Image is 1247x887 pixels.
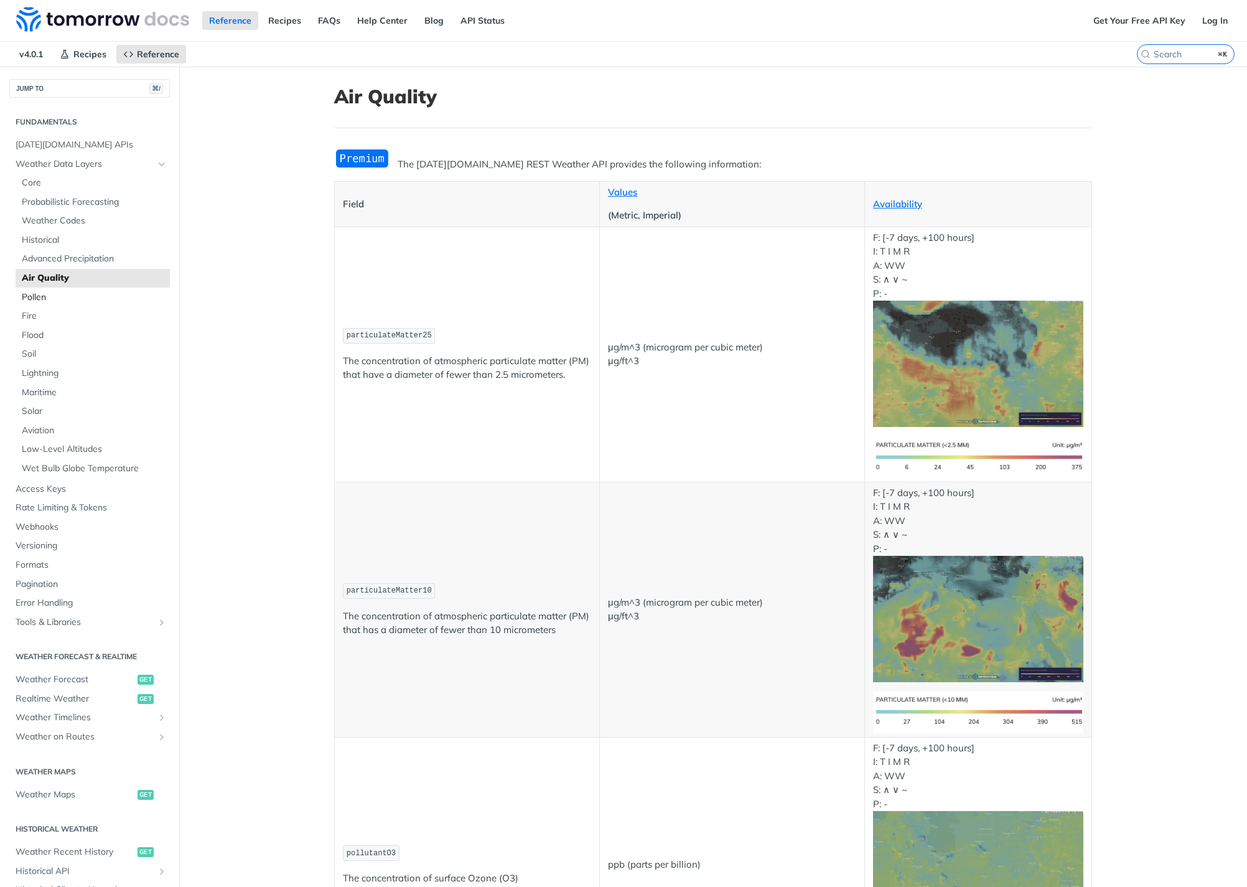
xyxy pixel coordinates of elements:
[9,766,170,777] h2: Weather Maps
[9,728,170,746] a: Weather on RoutesShow subpages for Weather on Routes
[9,518,170,537] a: Webhooks
[22,367,167,380] span: Lightning
[343,354,591,382] p: The concentration of atmospheric particulate matter (PM) that have a diameter of fewer than 2.5 m...
[608,858,856,872] p: ppb (parts per billion)
[138,694,154,704] span: get
[16,540,167,552] span: Versioning
[9,670,170,689] a: Weather Forecastget
[157,713,167,723] button: Show subpages for Weather Timelines
[334,85,1092,108] h1: Air Quality
[334,157,1092,172] p: The [DATE][DOMAIN_NAME] REST Weather API provides the following information:
[418,11,451,30] a: Blog
[873,556,1083,682] img: pm10
[350,11,414,30] a: Help Center
[873,868,1083,880] span: Expand image
[16,459,170,478] a: Wet Bulb Globe Temperature
[16,597,167,609] span: Error Handling
[9,651,170,662] h2: Weather Forecast & realtime
[53,45,113,63] a: Recipes
[16,269,170,288] a: Air Quality
[157,866,167,876] button: Show subpages for Historical API
[22,405,167,418] span: Solar
[873,612,1083,624] span: Expand image
[16,711,154,724] span: Weather Timelines
[22,291,167,304] span: Pollen
[311,11,347,30] a: FAQs
[16,193,170,212] a: Probabilistic Forecasting
[9,708,170,727] a: Weather TimelinesShow subpages for Weather Timelines
[16,559,167,571] span: Formats
[16,616,154,629] span: Tools & Libraries
[261,11,308,30] a: Recipes
[873,231,1083,427] p: F: [-7 days, +100 hours] I: T I M R A: WW S: ∧ ∨ ~ P: -
[22,329,167,342] span: Flood
[873,436,1083,478] img: pm25
[22,348,167,360] span: Soil
[16,139,167,151] span: [DATE][DOMAIN_NAME] APIs
[16,693,134,705] span: Realtime Weather
[16,789,134,801] span: Weather Maps
[9,499,170,517] a: Rate Limiting & Tokens
[22,462,167,475] span: Wet Bulb Globe Temperature
[873,357,1083,369] span: Expand image
[22,177,167,189] span: Core
[16,7,189,32] img: Tomorrow.io Weather API Docs
[73,49,106,60] span: Recipes
[608,340,856,368] p: μg/m^3 (microgram per cubic meter) μg/ft^3
[1215,48,1231,60] kbd: ⌘K
[138,790,154,800] span: get
[16,307,170,326] a: Fire
[873,198,922,210] a: Availability
[873,486,1083,682] p: F: [-7 days, +100 hours] I: T I M R A: WW S: ∧ ∨ ~ P: -
[343,197,591,212] p: Field
[16,846,134,858] span: Weather Recent History
[157,159,167,169] button: Hide subpages for Weather Data Layers
[16,578,167,591] span: Pagination
[16,345,170,364] a: Soil
[873,301,1083,427] img: pm25
[347,331,432,340] span: particulateMatter25
[16,364,170,383] a: Lightning
[202,11,258,30] a: Reference
[873,692,1083,733] img: pm10
[1195,11,1235,30] a: Log In
[22,443,167,456] span: Low-Level Altitudes
[873,705,1083,717] span: Expand image
[16,288,170,307] a: Pollen
[16,212,170,230] a: Weather Codes
[9,786,170,804] a: Weather Mapsget
[22,196,167,209] span: Probabilistic Forecasting
[9,594,170,612] a: Error Handling
[9,116,170,128] h2: Fundamentals
[9,155,170,174] a: Weather Data LayersHide subpages for Weather Data Layers
[1141,49,1151,59] svg: Search
[22,272,167,284] span: Air Quality
[608,596,856,624] p: μg/m^3 (microgram per cubic meter) μg/ft^3
[9,480,170,499] a: Access Keys
[9,556,170,575] a: Formats
[12,45,50,63] span: v4.0.1
[9,824,170,835] h2: Historical Weather
[22,253,167,265] span: Advanced Precipitation
[16,383,170,402] a: Maritime
[9,613,170,632] a: Tools & LibrariesShow subpages for Tools & Libraries
[138,675,154,685] span: get
[343,609,591,637] p: The concentration of atmospheric particulate matter (PM) that has a diameter of fewer than 10 mic...
[16,502,167,514] span: Rate Limiting & Tokens
[9,690,170,708] a: Realtime Weatherget
[16,231,170,250] a: Historical
[454,11,511,30] a: API Status
[138,847,154,857] span: get
[9,136,170,154] a: [DATE][DOMAIN_NAME] APIs
[16,483,167,495] span: Access Keys
[16,521,167,533] span: Webhooks
[22,425,167,437] span: Aviation
[137,49,179,60] span: Reference
[157,732,167,742] button: Show subpages for Weather on Routes
[347,849,396,858] span: pollutantO3
[16,326,170,345] a: Flood
[16,158,154,171] span: Weather Data Layers
[116,45,186,63] a: Reference
[16,673,134,686] span: Weather Forecast
[22,234,167,246] span: Historical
